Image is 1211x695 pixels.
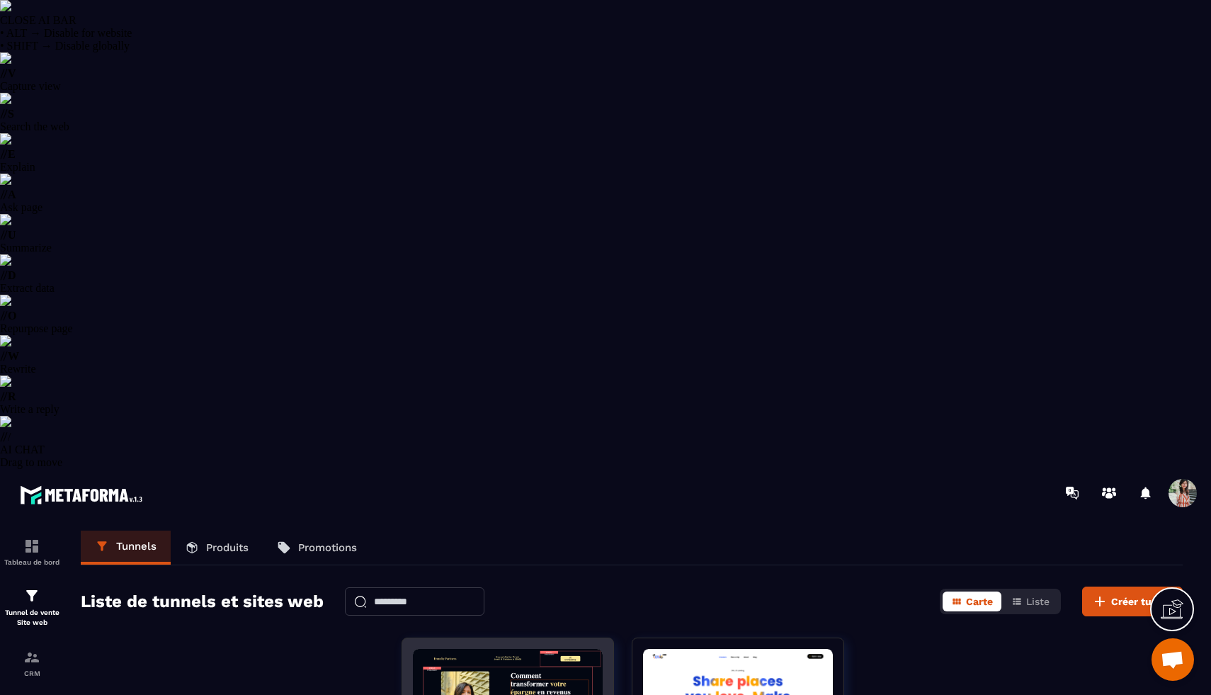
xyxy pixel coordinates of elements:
[1003,592,1058,611] button: Liste
[263,531,371,565] a: Promotions
[23,538,40,555] img: formation
[23,649,40,666] img: formation
[20,482,147,508] img: logo
[1152,638,1194,681] div: Ouvrir le chat
[1111,594,1173,609] span: Créer tunnel
[4,577,60,638] a: formationformationTunnel de vente Site web
[298,541,357,554] p: Promotions
[4,608,60,628] p: Tunnel de vente Site web
[4,638,60,688] a: formationformationCRM
[206,541,249,554] p: Produits
[1082,587,1183,616] button: Créer tunnel
[81,587,324,616] h2: Liste de tunnels et sites web
[171,531,263,565] a: Produits
[4,669,60,677] p: CRM
[4,527,60,577] a: formationformationTableau de bord
[23,587,40,604] img: formation
[943,592,1001,611] button: Carte
[4,558,60,566] p: Tableau de bord
[81,531,171,565] a: Tunnels
[966,596,993,607] span: Carte
[116,540,157,553] p: Tunnels
[1026,596,1050,607] span: Liste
